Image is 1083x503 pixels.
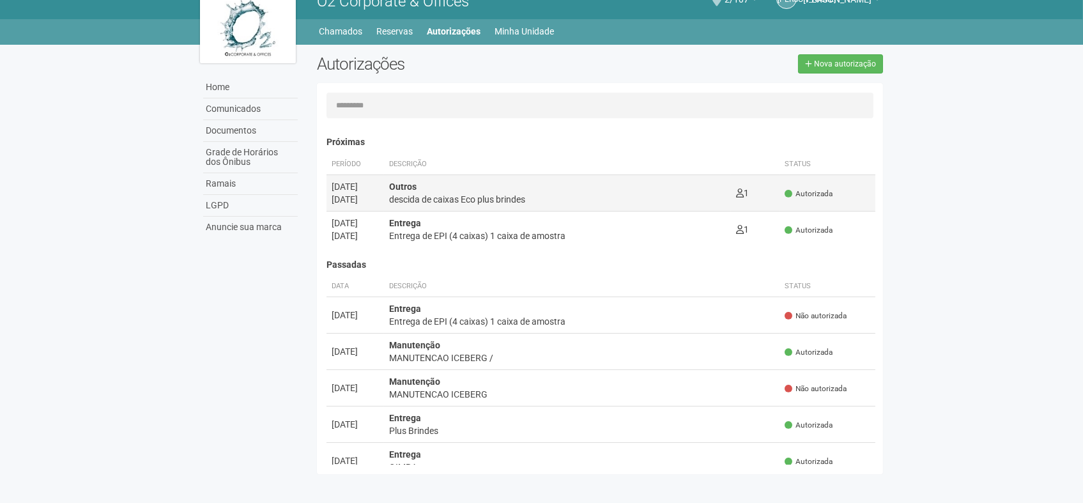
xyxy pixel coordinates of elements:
[736,224,749,235] span: 1
[326,276,384,297] th: Data
[389,449,421,460] strong: Entrega
[384,154,731,175] th: Descrição
[326,154,384,175] th: Período
[332,382,379,394] div: [DATE]
[389,352,775,364] div: MANUTENCAO ICEBERG /
[785,189,833,199] span: Autorizada
[203,77,298,98] a: Home
[389,424,775,437] div: Plus Brindes
[332,229,379,242] div: [DATE]
[332,454,379,467] div: [DATE]
[332,217,379,229] div: [DATE]
[332,418,379,431] div: [DATE]
[785,383,847,394] span: Não autorizada
[389,315,775,328] div: Entrega de EPI (4 caixas) 1 caixa de amostra
[389,193,726,206] div: descida de caixas Eco plus brindes
[317,54,590,74] h2: Autorizações
[203,142,298,173] a: Grade de Horários dos Ônibus
[785,456,833,467] span: Autorizada
[332,180,379,193] div: [DATE]
[785,225,833,236] span: Autorizada
[203,98,298,120] a: Comunicados
[798,54,883,74] a: Nova autorização
[780,154,875,175] th: Status
[389,376,440,387] strong: Manutenção
[203,120,298,142] a: Documentos
[389,182,417,192] strong: Outros
[203,173,298,195] a: Ramais
[427,22,481,40] a: Autorizações
[203,217,298,238] a: Anuncie sua marca
[384,276,780,297] th: Descrição
[389,388,775,401] div: MANUTENCAO ICEBERG
[389,304,421,314] strong: Entrega
[389,218,421,228] strong: Entrega
[377,22,413,40] a: Reservas
[780,276,875,297] th: Status
[332,309,379,321] div: [DATE]
[203,195,298,217] a: LGPD
[332,193,379,206] div: [DATE]
[389,340,440,350] strong: Manutenção
[495,22,555,40] a: Minha Unidade
[389,413,421,423] strong: Entrega
[389,229,726,242] div: Entrega de EPI (4 caixas) 1 caixa de amostra
[332,345,379,358] div: [DATE]
[814,59,876,68] span: Nova autorização
[389,461,775,474] div: GIMBA
[785,420,833,431] span: Autorizada
[785,347,833,358] span: Autorizada
[785,311,847,321] span: Não autorizada
[736,188,749,198] span: 1
[326,137,876,147] h4: Próximas
[319,22,363,40] a: Chamados
[326,260,876,270] h4: Passadas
